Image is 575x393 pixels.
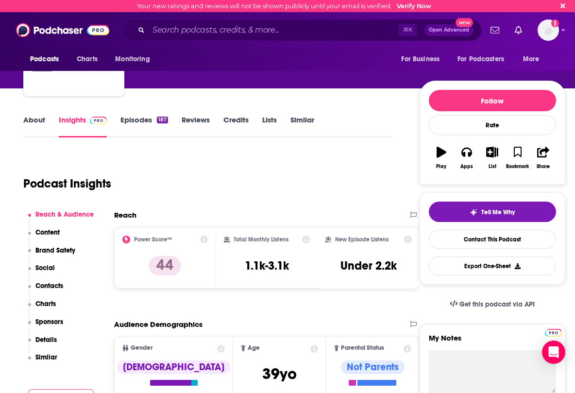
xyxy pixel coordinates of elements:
[429,202,556,222] button: tell me why sparkleTell Me Why
[530,140,556,175] button: Share
[341,360,405,374] div: Not Parents
[397,2,431,10] a: Verify Now
[537,164,550,170] div: Share
[401,52,440,66] span: For Business
[122,19,482,41] div: Search podcasts, credits, & more...
[429,115,556,135] div: Rate
[457,52,504,66] span: For Podcasters
[30,52,59,66] span: Podcasts
[551,19,559,27] svg: Email not verified
[149,256,181,275] p: 44
[545,327,562,337] a: Pro website
[429,230,556,249] a: Contact This Podcast
[523,52,540,66] span: More
[429,90,556,111] button: Follow
[120,115,168,137] a: Episodes187
[70,50,103,68] a: Charts
[538,19,559,41] span: Logged in as bgast63
[470,208,477,216] img: tell me why sparkle
[28,336,57,354] button: Details
[157,117,168,123] div: 187
[137,2,431,10] div: Your new ratings and reviews will not be shown publicly until your email is verified.
[90,117,107,124] img: Podchaser Pro
[456,18,473,27] span: New
[234,236,288,243] h2: Total Monthly Listens
[429,333,556,350] label: My Notes
[341,345,384,351] span: Parental Status
[290,115,314,137] a: Similar
[35,300,56,308] p: Charts
[28,300,56,318] button: Charts
[429,140,454,175] button: Play
[182,115,210,137] a: Reviews
[149,22,399,38] input: Search podcasts, credits, & more...
[28,318,64,336] button: Sponsors
[35,353,57,361] p: Similar
[114,320,203,329] h2: Audience Demographics
[28,282,64,300] button: Contacts
[35,264,55,272] p: Social
[442,292,543,316] a: Get this podcast via API
[506,164,529,170] div: Bookmark
[262,115,277,137] a: Lists
[538,19,559,41] img: User Profile
[59,115,107,137] a: InsightsPodchaser Pro
[131,345,152,351] span: Gender
[340,258,397,273] h3: Under 2.2k
[262,364,297,383] span: 39 yo
[35,318,63,326] p: Sponsors
[394,50,452,68] button: open menu
[134,236,172,243] h2: Power Score™
[35,246,75,255] p: Brand Safety
[117,360,230,374] div: [DEMOGRAPHIC_DATA]
[429,28,469,33] span: Open Advanced
[77,52,98,66] span: Charts
[538,19,559,41] button: Show profile menu
[28,228,60,246] button: Content
[516,50,552,68] button: open menu
[23,115,45,137] a: About
[115,52,150,66] span: Monitoring
[489,164,496,170] div: List
[424,24,474,36] button: Open AdvancedNew
[399,24,417,36] span: ⌘ K
[479,140,505,175] button: List
[545,329,562,337] img: Podchaser Pro
[223,115,249,137] a: Credits
[454,140,479,175] button: Apps
[35,210,94,219] p: Reach & Audience
[436,164,446,170] div: Play
[451,50,518,68] button: open menu
[23,50,71,68] button: open menu
[245,258,289,273] h3: 1.1k-3.1k
[511,22,526,38] a: Show notifications dropdown
[481,208,515,216] span: Tell Me Why
[35,282,63,290] p: Contacts
[114,210,136,220] h2: Reach
[335,236,389,243] h2: New Episode Listens
[28,264,55,282] button: Social
[542,341,565,364] div: Open Intercom Messenger
[459,300,535,308] span: Get this podcast via API
[460,164,473,170] div: Apps
[108,50,162,68] button: open menu
[35,228,60,237] p: Content
[28,246,76,264] button: Brand Safety
[23,176,111,191] h1: Podcast Insights
[248,345,260,351] span: Age
[505,140,530,175] button: Bookmark
[429,256,556,275] button: Export One-Sheet
[28,210,94,228] button: Reach & Audience
[28,353,58,371] button: Similar
[487,22,503,38] a: Show notifications dropdown
[35,336,57,344] p: Details
[16,21,109,39] img: Podchaser - Follow, Share and Rate Podcasts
